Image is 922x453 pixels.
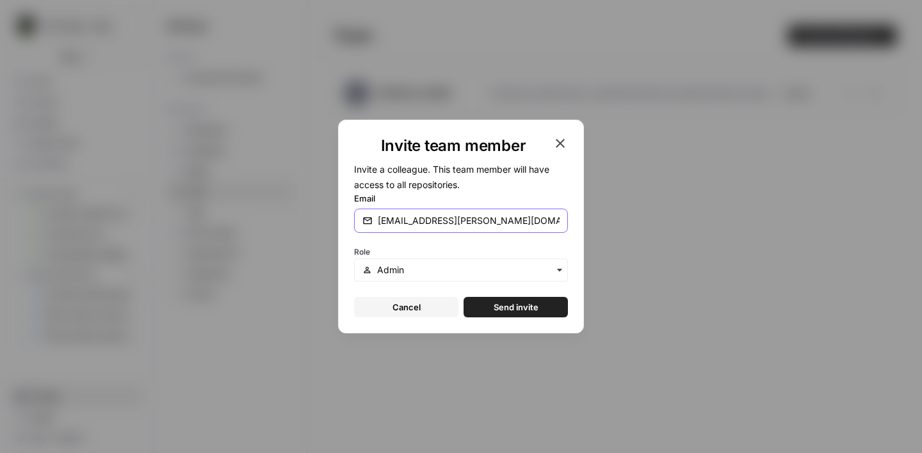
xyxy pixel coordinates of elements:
[378,214,560,227] input: email@company.com
[354,297,458,317] button: Cancel
[354,164,549,190] span: Invite a colleague. This team member will have access to all repositories.
[392,301,421,314] span: Cancel
[464,297,568,317] button: Send invite
[354,136,553,156] h1: Invite team member
[354,247,370,257] span: Role
[354,192,568,205] label: Email
[494,301,538,314] span: Send invite
[377,264,560,276] input: Admin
